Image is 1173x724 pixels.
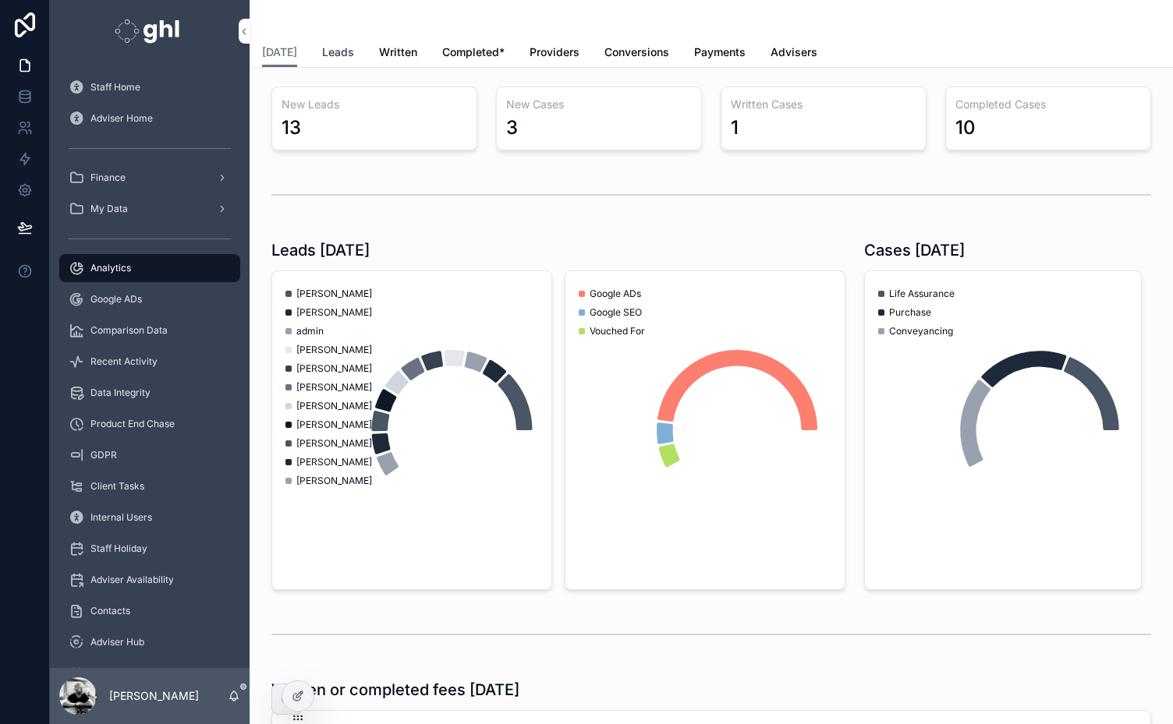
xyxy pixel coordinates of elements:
span: [PERSON_NAME] [296,362,372,375]
span: Vouched For [590,325,645,337]
h3: New Leads [282,97,467,112]
a: Conversions [604,38,669,69]
a: My Data [59,195,240,223]
img: App logo [115,19,184,44]
h3: Written Cases [731,97,916,112]
span: Recent Activity [90,355,158,368]
span: Purchase [889,306,931,319]
a: Adviser Home [59,104,240,132]
span: Staff Home [90,81,140,94]
a: GDPR [59,441,240,469]
span: Data Integrity [90,387,151,399]
h3: Completed Cases [955,97,1141,112]
a: Staff Home [59,73,240,101]
a: Meet The Team [59,659,240,687]
div: chart [575,281,835,580]
span: [PERSON_NAME] [296,456,372,468]
a: Leads [322,38,354,69]
span: [DATE] [262,44,297,60]
a: [DATE] [262,38,297,68]
span: Payments [694,44,746,60]
a: Advisers [771,38,817,69]
a: Comparison Data [59,316,240,344]
a: Product End Chase [59,410,240,438]
span: Advisers [771,44,817,60]
a: Completed* [442,38,505,69]
span: Google SEO [590,306,642,319]
span: Client Tasks [90,480,144,493]
span: Completed* [442,44,505,60]
span: admin [296,325,324,337]
a: Internal Users [59,503,240,532]
a: Staff Holiday [59,535,240,563]
a: Providers [530,38,579,69]
div: scrollable content [50,62,250,668]
a: Analytics [59,254,240,282]
h3: New Cases [506,97,692,112]
span: Finance [90,171,126,184]
span: Conveyancing [889,325,953,337]
a: Client Tasks [59,472,240,500]
span: Comparison Data [90,324,168,337]
span: Adviser Availability [90,574,174,586]
span: Leads [322,44,354,60]
a: Google ADs [59,285,240,313]
span: [PERSON_NAME] [296,288,372,300]
span: Adviser Home [90,112,153,125]
a: Adviser Availability [59,566,240,594]
div: chart [874,281,1132,580]
span: [PERSON_NAME] [296,475,372,487]
span: Life Assurance [889,288,955,300]
span: Internal Users [90,511,152,524]
span: Conversions [604,44,669,60]
span: [PERSON_NAME] [296,344,372,356]
a: Payments [694,38,746,69]
span: Analytics [90,262,131,274]
h1: Leads [DATE] [271,239,370,261]
span: [PERSON_NAME] [296,400,372,412]
span: [PERSON_NAME] [296,419,372,431]
a: Written [379,38,417,69]
div: 1 [731,115,739,140]
span: [PERSON_NAME] [296,306,372,319]
h1: Written or completed fees [DATE] [271,679,519,701]
span: [PERSON_NAME] [296,437,372,450]
p: [PERSON_NAME] [109,688,199,704]
div: 13 [282,115,301,140]
a: Data Integrity [59,379,240,407]
span: GDPR [90,449,117,461]
span: [PERSON_NAME] [296,381,372,394]
div: 10 [955,115,976,140]
span: Google ADs [90,293,142,305]
span: Product End Chase [90,418,175,430]
span: Meet The Team [90,667,160,680]
span: Adviser Hub [90,636,144,648]
h1: Cases [DATE] [864,239,965,261]
span: Google ADs [590,288,641,300]
span: Providers [530,44,579,60]
div: chart [282,281,542,580]
a: Contacts [59,597,240,625]
a: Recent Activity [59,348,240,376]
a: Adviser Hub [59,628,240,656]
span: Written [379,44,417,60]
span: Contacts [90,605,130,617]
span: My Data [90,203,128,215]
span: Staff Holiday [90,542,147,555]
a: Finance [59,164,240,192]
div: 3 [506,115,518,140]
